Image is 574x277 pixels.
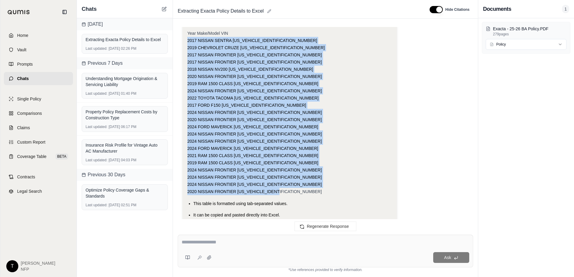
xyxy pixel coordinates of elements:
[4,72,73,85] a: Chats
[161,5,168,13] button: New Chat
[4,150,73,163] a: Coverage TableBETA
[187,74,322,79] span: 2020 NISSAN FRONTIER [US_VEHICLE_IDENTIFICATION_NUMBER]
[86,109,164,121] div: Property Policy Replacement Costs by Construction Type
[175,6,266,16] span: Extracting Exacta Policy Details to Excel
[17,139,45,145] span: Custom Report
[187,189,322,194] span: 2020 NISSAN FRONTIER [US_VEHICLE_IDENTIFICATION_NUMBER]
[187,45,325,50] span: 2019 CHEVROLET CRUZE [US_VEHICLE_IDENTIFICATION_NUMBER]
[86,158,164,162] div: [DATE] 04:03 PM
[17,61,33,67] span: Prompts
[187,139,322,144] span: 2024 NISSAN FRONTIER [US_VEHICLE_IDENTIFICATION_NUMBER]
[17,47,26,53] span: Vault
[483,5,511,13] h3: Documents
[77,18,173,30] div: [DATE]
[175,6,422,16] div: Edit Title
[8,10,30,14] img: Qumis Logo
[21,266,55,272] span: NFP
[4,107,73,120] a: Comparisons
[17,76,29,82] span: Chats
[86,142,164,154] div: Insurance Risk Profile for Vintage Auto AC Manufacturer
[86,46,164,51] div: [DATE] 02:26 PM
[86,76,164,88] div: Understanding Mortgage Origination & Servicing Liability
[86,203,107,207] span: Last updated:
[193,213,280,217] span: It can be copied and pasted directly into Excel.
[187,110,322,115] span: 2024 NISSAN FRONTIER [US_VEHICLE_IDENTIFICATION_NUMBER]
[562,5,569,13] span: 1
[86,158,107,162] span: Last updated:
[4,29,73,42] a: Home
[187,146,318,151] span: 2024 FORD MAVERICK [US_VEHICLE_IDENTIFICATION_NUMBER]
[21,260,55,266] span: [PERSON_NAME]
[493,32,566,37] p: 279 pages
[187,52,322,57] span: 2017 NISSAN FRONTIER [US_VEHICLE_IDENTIFICATION_NUMBER]
[86,91,164,96] div: [DATE] 01:40 PM
[4,170,73,183] a: Contracts
[295,222,356,231] button: Regenerate Response
[86,91,107,96] span: Last updated:
[17,96,41,102] span: Single Policy
[17,153,47,159] span: Coverage Table
[6,260,18,272] div: T
[4,58,73,71] a: Prompts
[82,5,97,13] span: Chats
[187,38,317,43] span: 2017 NISSAN SENTRA [US_VEHICLE_IDENTIFICATION_NUMBER]
[187,103,306,108] span: 2017 FORD F150 [US_VEHICLE_IDENTIFICATION_NUMBER]
[17,110,42,116] span: Comparisons
[86,124,164,129] div: [DATE] 06:17 PM
[187,175,322,180] span: 2024 NISSAN FRONTIER [US_VEHICLE_IDENTIFICATION_NUMBER]
[187,168,322,172] span: 2024 NISSAN FRONTIER [US_VEHICLE_IDENTIFICATION_NUMBER]
[187,67,313,72] span: 2018 NISSAN NV200 [US_VEHICLE_IDENTIFICATION_NUMBER]
[4,136,73,149] a: Custom Report
[60,7,69,17] button: Collapse sidebar
[187,124,318,129] span: 2024 FORD MAVERICK [US_VEHICLE_IDENTIFICATION_NUMBER]
[307,224,349,229] span: Regenerate Response
[433,252,469,263] button: Ask
[486,26,566,37] button: Exacta - 25-26 BA Policy.PDF279pages
[4,43,73,56] a: Vault
[187,96,319,100] span: 2022 TOYOTA TACOMA [US_VEHICLE_IDENTIFICATION_NUMBER]
[4,92,73,106] a: Single Policy
[86,203,164,207] div: [DATE] 02:51 PM
[445,7,470,12] span: Hide Citations
[187,81,318,86] span: 2019 RAM 1500 CLASS [US_VEHICLE_IDENTIFICATION_NUMBER]
[444,255,451,260] span: Ask
[178,267,473,272] div: *Use references provided to verify information.
[86,37,164,43] div: Extracting Exacta Policy Details to Excel
[4,121,73,134] a: Claims
[187,153,318,158] span: 2021 RAM 1500 CLASS [US_VEHICLE_IDENTIFICATION_NUMBER]
[493,26,566,32] p: Exacta - 25-26 BA Policy.PDF
[77,57,173,69] div: Previous 7 Days
[56,153,68,159] span: BETA
[86,46,107,51] span: Last updated:
[187,117,322,122] span: 2020 NISSAN FRONTIER [US_VEHICLE_IDENTIFICATION_NUMBER]
[187,31,228,36] span: Year Make/Model VIN
[187,60,322,64] span: 2017 NISSAN FRONTIER [US_VEHICLE_IDENTIFICATION_NUMBER]
[17,174,35,180] span: Contracts
[86,124,107,129] span: Last updated:
[187,160,318,165] span: 2019 RAM 1500 CLASS [US_VEHICLE_IDENTIFICATION_NUMBER]
[187,182,322,187] span: 2024 NISSAN FRONTIER [US_VEHICLE_IDENTIFICATION_NUMBER]
[17,125,30,131] span: Claims
[17,188,42,194] span: Legal Search
[77,169,173,181] div: Previous 30 Days
[4,185,73,198] a: Legal Search
[86,187,164,199] div: Optimize Policy Coverage Gaps & Standards
[187,132,322,136] span: 2024 NISSAN FRONTIER [US_VEHICLE_IDENTIFICATION_NUMBER]
[187,88,322,93] span: 2024 NISSAN FRONTIER [US_VEHICLE_IDENTIFICATION_NUMBER]
[193,201,288,206] span: This table is formatted using tab-separated values.
[17,32,28,38] span: Home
